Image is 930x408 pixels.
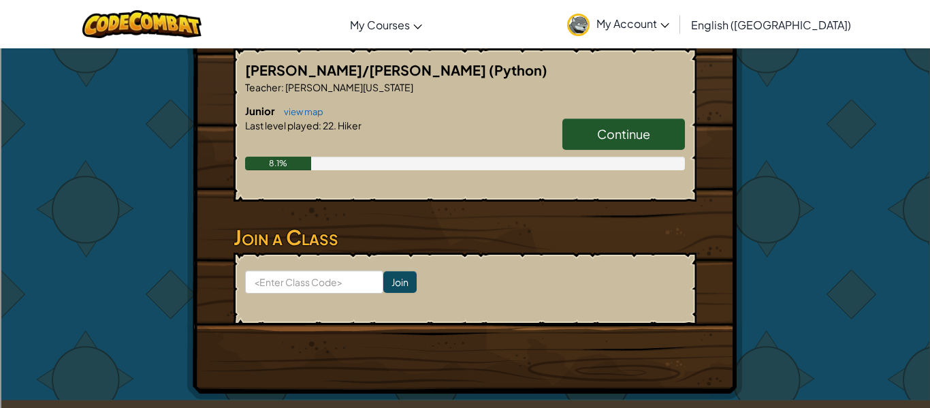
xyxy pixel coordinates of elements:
[82,10,202,38] img: CodeCombat logo
[5,5,925,18] div: Sort A > Z
[691,18,851,32] span: English ([GEOGRAPHIC_DATA])
[596,16,669,31] span: My Account
[350,18,410,32] span: My Courses
[5,79,925,91] div: Rename
[5,30,925,42] div: Move To ...
[5,91,925,104] div: Move To ...
[5,42,925,54] div: Delete
[684,6,858,43] a: English ([GEOGRAPHIC_DATA])
[567,14,590,36] img: avatar
[560,3,676,46] a: My Account
[343,6,429,43] a: My Courses
[5,67,925,79] div: Sign out
[5,18,925,30] div: Sort New > Old
[5,54,925,67] div: Options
